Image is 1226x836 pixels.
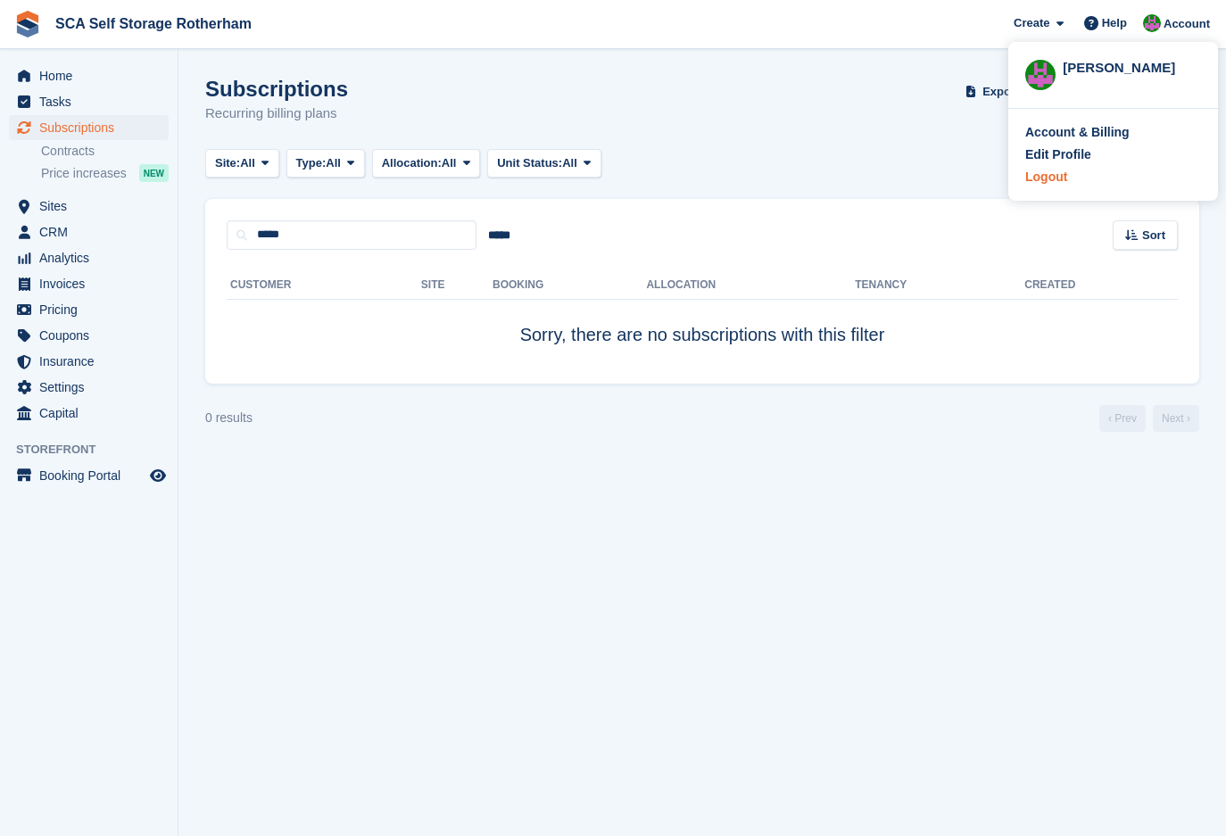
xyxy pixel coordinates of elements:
[9,323,169,348] a: menu
[39,463,146,488] span: Booking Portal
[139,164,169,182] div: NEW
[520,325,885,344] span: Sorry, there are no subscriptions with this filter
[39,271,146,296] span: Invoices
[421,271,493,300] th: Site
[9,401,169,426] a: menu
[493,271,646,300] th: Booking
[215,154,240,172] span: Site:
[9,463,169,488] a: menu
[205,409,253,427] div: 0 results
[1025,60,1056,90] img: Sarah Race
[9,89,169,114] a: menu
[1063,58,1201,74] div: [PERSON_NAME]
[9,115,169,140] a: menu
[39,349,146,374] span: Insurance
[39,194,146,219] span: Sites
[16,441,178,459] span: Storefront
[1014,14,1049,32] span: Create
[1153,405,1199,432] a: Next
[39,323,146,348] span: Coupons
[39,401,146,426] span: Capital
[296,154,327,172] span: Type:
[487,149,601,178] button: Unit Status: All
[382,154,442,172] span: Allocation:
[9,297,169,322] a: menu
[497,154,562,172] span: Unit Status:
[855,271,917,300] th: Tenancy
[147,465,169,486] a: Preview store
[14,11,41,37] img: stora-icon-8386f47178a22dfd0bd8f6a31ec36ba5ce8667c1dd55bd0f319d3a0aa187defe.svg
[39,63,146,88] span: Home
[39,89,146,114] span: Tasks
[205,77,348,101] h1: Subscriptions
[227,271,421,300] th: Customer
[39,219,146,244] span: CRM
[286,149,365,178] button: Type: All
[48,9,259,38] a: SCA Self Storage Rotherham
[1164,15,1210,33] span: Account
[39,115,146,140] span: Subscriptions
[1099,405,1146,432] a: Previous
[326,154,341,172] span: All
[1025,168,1067,186] div: Logout
[9,349,169,374] a: menu
[442,154,457,172] span: All
[39,375,146,400] span: Settings
[962,77,1040,106] button: Export
[41,163,169,183] a: Price increases NEW
[205,103,348,124] p: Recurring billing plans
[1143,14,1161,32] img: Sarah Race
[41,165,127,182] span: Price increases
[39,297,146,322] span: Pricing
[9,245,169,270] a: menu
[1024,271,1178,300] th: Created
[1025,145,1201,164] a: Edit Profile
[9,375,169,400] a: menu
[1025,168,1201,186] a: Logout
[1025,123,1201,142] a: Account & Billing
[39,245,146,270] span: Analytics
[982,83,1019,101] span: Export
[41,143,169,160] a: Contracts
[9,271,169,296] a: menu
[240,154,255,172] span: All
[9,219,169,244] a: menu
[646,271,855,300] th: Allocation
[1096,405,1203,432] nav: Page
[1102,14,1127,32] span: Help
[9,63,169,88] a: menu
[1142,227,1165,244] span: Sort
[1025,123,1130,142] div: Account & Billing
[1025,145,1091,164] div: Edit Profile
[562,154,577,172] span: All
[372,149,481,178] button: Allocation: All
[9,194,169,219] a: menu
[205,149,279,178] button: Site: All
